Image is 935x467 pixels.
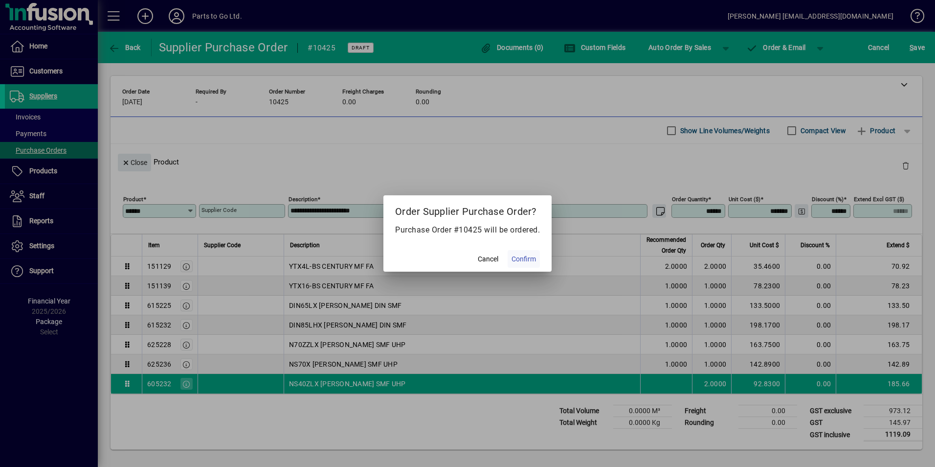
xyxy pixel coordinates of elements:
[478,254,498,264] span: Cancel
[508,250,540,268] button: Confirm
[395,224,540,236] p: Purchase Order #10425 will be ordered.
[383,195,552,224] h2: Order Supplier Purchase Order?
[472,250,504,268] button: Cancel
[512,254,536,264] span: Confirm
